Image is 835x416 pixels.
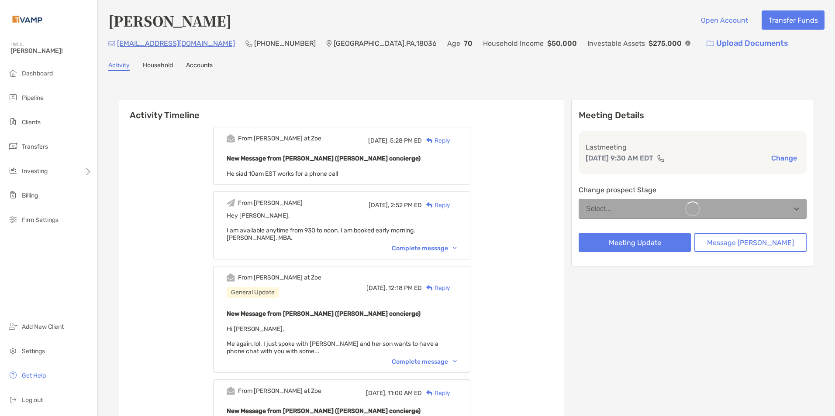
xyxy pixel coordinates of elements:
p: Change prospect Stage [579,184,807,195]
img: settings icon [8,345,18,356]
img: Event icon [227,199,235,207]
p: $275,000 [649,38,682,49]
div: Reply [422,389,450,398]
div: From [PERSON_NAME] at Zoe [238,387,321,395]
p: [GEOGRAPHIC_DATA] , PA , 18036 [334,38,437,49]
p: Last meeting [586,142,800,153]
b: New Message from [PERSON_NAME] ([PERSON_NAME] concierge) [227,310,421,317]
img: Chevron icon [453,360,457,363]
div: From [PERSON_NAME] at Zoe [238,135,321,142]
img: Event icon [227,134,235,143]
p: Age [447,38,460,49]
img: Phone Icon [245,40,252,47]
a: Household [143,61,173,71]
span: 2:52 PM ED [390,201,422,209]
img: Reply icon [426,138,433,143]
div: Reply [422,201,450,210]
p: Meeting Details [579,110,807,121]
div: Reply [422,136,450,145]
span: 12:18 PM ED [388,284,422,292]
img: Event icon [227,273,235,282]
p: [DATE] 9:30 AM EDT [586,153,653,164]
a: Activity [108,61,130,71]
div: From [PERSON_NAME] [238,199,303,207]
span: [DATE], [368,137,389,144]
b: New Message from [PERSON_NAME] ([PERSON_NAME] concierge) [227,407,421,415]
button: Message [PERSON_NAME] [694,233,807,252]
div: [PERSON_NAME], MBA, [227,234,457,242]
span: Investing [22,167,48,175]
h4: [PERSON_NAME] [108,10,231,31]
span: Clients [22,119,41,126]
span: Log out [22,396,43,404]
span: Add New Client [22,323,64,331]
h6: Activity Timeline [119,99,564,120]
span: 11:00 AM ED [388,389,422,397]
span: [DATE], [366,389,386,397]
img: pipeline icon [8,92,18,102]
img: Reply icon [426,202,433,208]
img: communication type [657,155,665,162]
span: Pipeline [22,94,44,102]
img: billing icon [8,190,18,200]
p: $50,000 [547,38,577,49]
span: [DATE], [369,201,389,209]
img: Chevron icon [453,247,457,249]
img: get-help icon [8,370,18,380]
div: Hey [PERSON_NAME], [227,212,457,219]
div: Reply [422,283,450,293]
span: Firm Settings [22,216,59,224]
img: logout icon [8,394,18,405]
div: I am available anytime from 930 to noon. I am booked early morning. [227,227,457,234]
button: Meeting Update [579,233,691,252]
span: 5:28 PM ED [390,137,422,144]
img: add_new_client icon [8,321,18,331]
span: Settings [22,348,45,355]
p: [PHONE_NUMBER] [254,38,316,49]
div: From [PERSON_NAME] at Zoe [238,274,321,281]
img: Reply icon [426,285,433,291]
button: Transfer Funds [762,10,825,30]
img: Location Icon [326,40,332,47]
a: Upload Documents [701,34,794,53]
b: New Message from [PERSON_NAME] ([PERSON_NAME] concierge) [227,155,421,162]
img: Event icon [227,387,235,395]
button: Open Account [694,10,755,30]
span: Hi [PERSON_NAME], Me again, lol. I just spoke with [PERSON_NAME] and her son wants to have a phon... [227,325,438,355]
p: [EMAIL_ADDRESS][DOMAIN_NAME] [117,38,235,49]
a: Accounts [186,61,213,71]
img: Info Icon [685,41,690,46]
img: Zoe Logo [10,3,44,35]
div: General Update [227,287,279,298]
span: Get Help [22,372,46,379]
div: Complete message [392,358,457,365]
div: Complete message [392,245,457,252]
img: investing icon [8,165,18,176]
span: [PERSON_NAME]! [10,47,92,55]
img: clients icon [8,116,18,127]
p: 70 [464,38,473,49]
span: Transfers [22,143,48,150]
button: Change [769,153,800,163]
p: Household Income [483,38,544,49]
img: Email Icon [108,41,115,46]
span: [DATE], [366,284,387,292]
span: Billing [22,192,38,199]
img: dashboard icon [8,68,18,78]
p: Investable Assets [587,38,645,49]
img: firm-settings icon [8,214,18,225]
img: Reply icon [426,390,433,396]
img: transfers icon [8,141,18,151]
span: He siad 10am EST works for a phone call [227,170,338,177]
span: Dashboard [22,70,53,77]
img: button icon [707,41,714,47]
